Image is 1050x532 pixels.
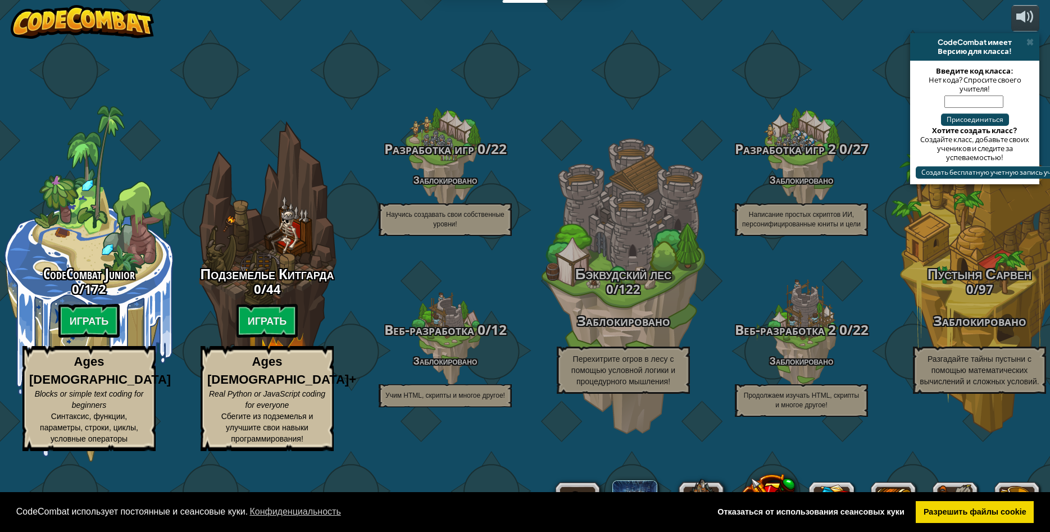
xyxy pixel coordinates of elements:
[35,389,144,410] span: Blocks or simple text coding for beginners
[254,280,261,297] span: 0
[853,320,869,339] span: 22
[916,66,1034,75] div: Введите код класса:
[915,47,1035,56] div: Версию для класса!
[266,280,281,297] span: 44
[916,135,1034,162] div: Создайте класс, добавьте своих учеников и следите за успеваемостью!
[356,175,534,185] h4: Заблокировано
[40,412,138,443] span: Синтаксис, функции, параметры, строки, циклы, условные операторы
[474,320,485,339] span: 0
[920,354,1039,386] span: Разгадайте тайны пустыни с помощью математических вычислений и сложных условий.
[356,142,534,157] h3: /
[735,139,836,158] span: Разработка игр 2
[43,263,135,284] span: CodeCombat Junior
[928,263,1031,284] span: Пустыня Сарвен
[916,501,1034,524] a: allow cookies
[712,175,890,185] h4: Заблокировано
[72,280,79,297] span: 0
[712,356,890,366] h4: Заблокировано
[491,139,507,158] span: 22
[916,126,1034,135] div: Хотите создать класс?
[941,113,1009,126] button: Присоединиться
[744,392,859,409] span: Продолжаем изучать HTML, скрипты и многое другое!
[58,304,120,338] btn: Играть
[575,263,671,284] span: Бэквудский лес
[384,320,474,339] span: Веб-разработка
[735,320,836,339] span: Веб-разработка 2
[178,282,356,295] h3: /
[29,354,171,386] strong: Ages [DEMOGRAPHIC_DATA]
[207,354,356,386] strong: Ages [DEMOGRAPHIC_DATA]+
[385,392,505,399] span: Учим HTML, скрипты и многое другое!
[916,75,1034,93] div: Нет кода? Спросите своего учителя!
[384,139,474,158] span: Разработка игр
[836,320,847,339] span: 0
[474,139,485,158] span: 0
[209,389,325,410] span: Real Python or JavaScript coding for everyone
[356,322,534,338] h3: /
[712,142,890,157] h3: /
[712,322,890,338] h3: /
[606,280,613,297] span: 0
[534,282,712,295] h3: /
[619,280,640,297] span: 122
[178,106,356,462] div: Complete previous world to unlock
[248,503,343,520] a: learn more about cookies
[16,503,701,520] span: CodeCombat использует постоянные и сеансовые куки.
[356,356,534,366] h4: Заблокировано
[84,280,106,297] span: 172
[221,412,313,443] span: Сбегите из подземелья и улучшите свои навыки программирования!
[853,139,869,158] span: 27
[11,5,154,39] img: CodeCombat - Learn how to code by playing a game
[966,280,974,297] span: 0
[742,211,861,228] span: Написание простых скриптов ИИ, персонифицированные юниты и цели
[386,211,504,228] span: Научись создавать свои собственные уровни!
[1011,5,1039,31] button: Регулировать громкость
[491,320,507,339] span: 12
[836,139,847,158] span: 0
[201,263,334,284] span: Подземелье Китгарда
[534,313,712,329] h3: Заблокировано
[915,38,1035,47] div: CodeCombat имеет
[237,304,298,338] btn: Играть
[571,354,675,386] span: Перехитрите огров в лесу с помощью условной логики и процедурного мышления!
[710,501,912,524] a: deny cookies
[979,280,993,297] span: 97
